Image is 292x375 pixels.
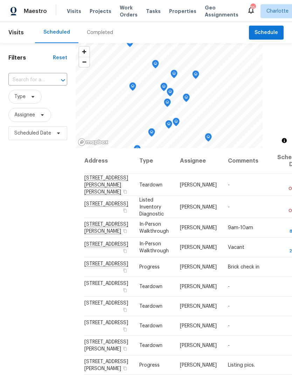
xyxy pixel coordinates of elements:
[139,323,162,328] span: Teardown
[180,265,217,270] span: [PERSON_NAME]
[139,363,160,368] span: Progress
[180,363,217,368] span: [PERSON_NAME]
[134,145,141,156] div: Map marker
[139,197,164,216] span: Listed Inventory Diagnostic
[222,148,272,174] th: Comments
[122,188,128,195] button: Copy Address
[228,363,255,368] span: Listing pics.
[266,8,288,15] span: Charlotte
[228,284,230,289] span: -
[167,88,174,99] div: Map marker
[165,120,172,131] div: Map marker
[8,54,53,61] h1: Filters
[255,28,278,37] span: Schedule
[24,8,47,15] span: Maestro
[78,138,109,146] a: Mapbox homepage
[84,320,128,325] span: [STREET_ADDRESS]
[180,343,217,348] span: [PERSON_NAME]
[8,25,24,40] span: Visits
[146,9,161,14] span: Tasks
[84,340,128,352] span: [STREET_ADDRESS][PERSON_NAME]
[122,267,128,274] button: Copy Address
[139,241,169,253] span: In-Person Walkthrough
[84,359,128,371] span: [STREET_ADDRESS][PERSON_NAME]
[180,182,217,187] span: [PERSON_NAME]
[228,225,253,230] span: 9am-10am
[14,111,35,118] span: Assignee
[122,346,128,352] button: Copy Address
[129,82,136,93] div: Map marker
[164,98,171,109] div: Map marker
[160,83,167,94] div: Map marker
[120,4,138,18] span: Work Orders
[180,304,217,309] span: [PERSON_NAME]
[180,323,217,328] span: [PERSON_NAME]
[228,265,259,270] span: Brick check in
[180,284,217,289] span: [PERSON_NAME]
[280,136,288,145] button: Toggle attribution
[14,93,26,100] span: Type
[122,228,128,234] button: Copy Address
[67,8,81,15] span: Visits
[180,204,217,209] span: [PERSON_NAME]
[122,365,128,371] button: Copy Address
[90,8,111,15] span: Projects
[180,225,217,230] span: [PERSON_NAME]
[169,8,196,15] span: Properties
[122,207,128,213] button: Copy Address
[139,182,162,187] span: Teardown
[228,343,230,348] span: -
[58,75,68,85] button: Open
[126,39,133,49] div: Map marker
[171,70,178,81] div: Map marker
[174,148,222,174] th: Assignee
[122,307,128,313] button: Copy Address
[139,343,162,348] span: Teardown
[148,128,155,139] div: Map marker
[122,248,128,254] button: Copy Address
[53,54,67,61] div: Reset
[8,75,48,86] input: Search for an address...
[122,287,128,293] button: Copy Address
[43,29,70,36] div: Scheduled
[228,304,230,309] span: -
[192,70,199,81] div: Map marker
[122,326,128,333] button: Copy Address
[139,284,162,289] span: Teardown
[134,148,174,174] th: Type
[205,4,238,18] span: Geo Assignments
[139,265,160,270] span: Progress
[205,133,212,144] div: Map marker
[228,245,244,250] span: Vacant
[14,130,51,137] span: Scheduled Date
[282,137,286,144] span: Toggle attribution
[139,222,169,234] span: In-Person Walkthrough
[152,60,159,71] div: Map marker
[79,47,89,57] button: Zoom in
[76,43,263,148] canvas: Map
[139,304,162,309] span: Teardown
[84,148,134,174] th: Address
[228,323,230,328] span: -
[183,94,190,104] div: Map marker
[250,4,255,11] div: 35
[249,26,284,40] button: Schedule
[84,281,128,286] span: [STREET_ADDRESS]
[228,204,230,209] span: -
[87,29,113,36] div: Completed
[79,57,89,67] button: Zoom out
[180,245,217,250] span: [PERSON_NAME]
[173,118,180,129] div: Map marker
[84,301,128,306] span: [STREET_ADDRESS]
[228,182,230,187] span: -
